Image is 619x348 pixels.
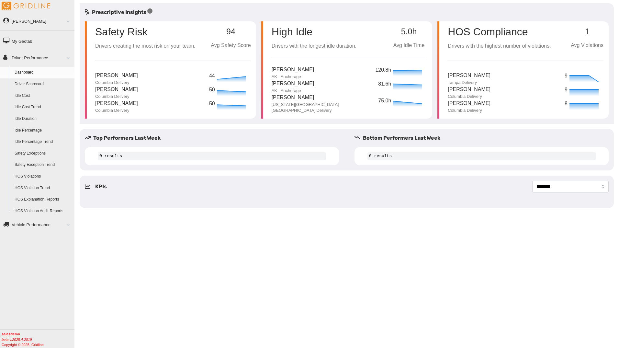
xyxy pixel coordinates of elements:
[448,42,551,50] p: Drivers with the highest number of violations.
[12,67,74,78] a: Dashboard
[12,113,74,125] a: Idle Duration
[95,94,138,99] p: Columbia Delivery
[272,66,314,74] p: [PERSON_NAME]
[448,27,551,37] p: HOS Compliance
[95,72,138,80] p: [PERSON_NAME]
[12,90,74,102] a: Idle Cost
[272,80,314,88] p: [PERSON_NAME]
[12,171,74,182] a: HOS Violations
[95,183,107,191] h5: KPIs
[95,27,148,37] p: Safety Risk
[448,108,490,113] p: Columbia Delivery
[355,134,614,142] h5: Bottom Performers Last Week
[12,182,74,194] a: HOS Violation Trend
[448,86,490,94] p: [PERSON_NAME]
[378,97,391,105] p: 75.0h
[565,100,568,108] p: 8
[12,136,74,148] a: Idle Percentage Trend
[448,94,490,99] p: Columbia Delivery
[448,99,490,108] p: [PERSON_NAME]
[2,2,50,10] img: Gridline
[95,42,195,50] p: Drivers creating the most risk on your team.
[12,125,74,136] a: Idle Percentage
[571,27,603,36] p: 1
[448,80,490,86] p: Tampa Delivery
[272,74,314,80] p: AK - Anchorage
[12,101,74,113] a: Idle Cost Trend
[272,88,314,94] p: AK - Anchorage
[95,108,138,113] p: Columbia Delivery
[367,152,596,160] code: 0 results
[2,332,20,336] b: salesdemo
[12,148,74,159] a: Safety Exceptions
[209,86,215,94] p: 50
[85,134,344,142] h5: Top Performers Last Week
[378,80,391,88] p: 81.6h
[2,338,32,342] i: beta v.2025.4.2019
[209,72,215,80] p: 44
[2,331,74,347] div: Copyright © 2025, Gridline
[209,100,215,108] p: 50
[85,8,152,16] h5: Prescriptive Insights
[95,80,138,86] p: Columbia Delivery
[272,42,356,50] p: Drivers with the longest idle duration.
[272,27,356,37] p: High Idle
[272,102,373,113] p: [US_STATE][GEOGRAPHIC_DATA] [GEOGRAPHIC_DATA] Delivery
[565,72,568,80] p: 9
[12,159,74,171] a: Safety Exception Trend
[448,72,490,80] p: [PERSON_NAME]
[272,94,373,102] p: [PERSON_NAME]
[571,41,603,50] p: Avg Violations
[12,78,74,90] a: Driver Scorecard
[12,194,74,205] a: HOS Explanation Reports
[98,152,326,160] code: 0 results
[375,66,391,74] p: 120.8h
[95,86,138,94] p: [PERSON_NAME]
[12,205,74,217] a: HOS Violation Audit Reports
[211,41,251,50] p: Avg Safety Score
[211,27,251,36] p: 94
[95,99,138,108] p: [PERSON_NAME]
[391,27,427,36] p: 5.0h
[391,41,427,50] p: Avg Idle Time
[565,86,568,94] p: 9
